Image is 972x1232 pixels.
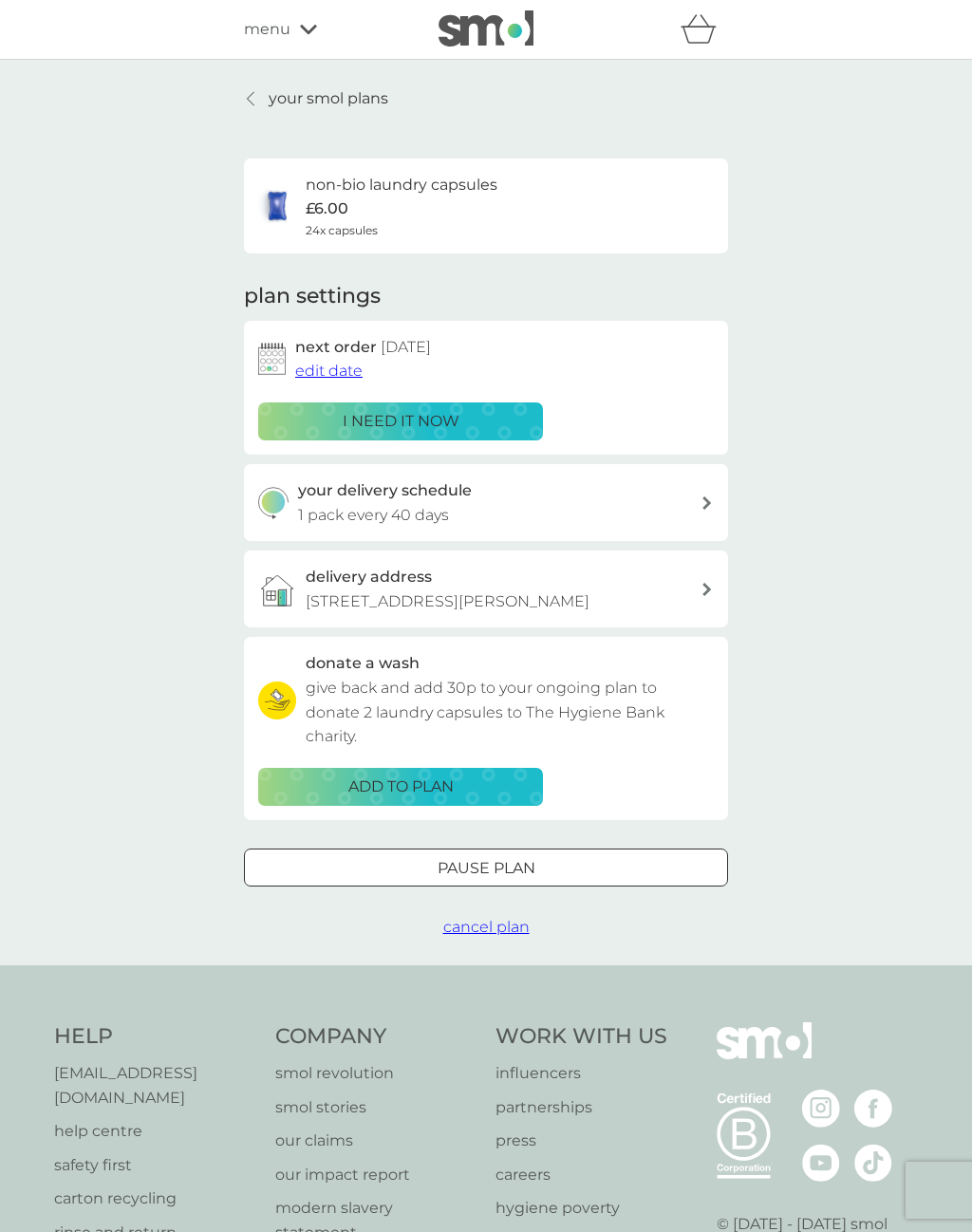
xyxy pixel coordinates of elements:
a: our impact report [275,1163,477,1187]
span: 24x capsules [306,221,378,239]
h2: next order [295,335,431,360]
h6: non-bio laundry capsules [306,173,497,197]
div: basket [681,10,728,48]
p: £6.00 [306,196,348,221]
button: Pause plan [244,849,728,887]
a: smol revolution [275,1061,477,1086]
p: i need it now [343,409,459,434]
a: [EMAIL_ADDRESS][DOMAIN_NAME] [54,1061,256,1110]
button: your delivery schedule1 pack every 40 days [244,464,728,541]
span: cancel plan [443,918,530,936]
p: 1 pack every 40 days [298,503,449,528]
h4: Help [54,1022,256,1052]
p: your smol plans [269,86,388,111]
img: smol [439,10,533,47]
p: [STREET_ADDRESS][PERSON_NAME] [306,589,589,614]
span: edit date [295,362,363,380]
button: cancel plan [443,915,530,940]
p: Pause plan [438,856,535,881]
h4: Company [275,1022,477,1052]
img: visit the smol Tiktok page [854,1144,892,1182]
a: careers [495,1163,667,1187]
a: our claims [275,1129,477,1153]
p: ADD TO PLAN [348,775,454,799]
span: [DATE] [381,338,431,356]
img: visit the smol Youtube page [802,1144,840,1182]
a: influencers [495,1061,667,1086]
h3: donate a wash [306,651,420,676]
a: help centre [54,1119,256,1144]
h4: Work With Us [495,1022,667,1052]
img: smol [717,1022,812,1087]
a: hygiene poverty [495,1196,667,1221]
a: carton recycling [54,1186,256,1211]
button: edit date [295,359,363,383]
span: menu [244,17,290,42]
a: safety first [54,1153,256,1178]
a: partnerships [495,1095,667,1120]
h2: plan settings [244,282,381,311]
img: visit the smol Facebook page [854,1090,892,1128]
button: i need it now [258,402,543,440]
a: smol stories [275,1095,477,1120]
img: non-bio laundry capsules [258,187,296,225]
h3: your delivery schedule [298,478,472,503]
img: visit the smol Instagram page [802,1090,840,1128]
h3: delivery address [306,565,432,589]
button: ADD TO PLAN [258,768,543,806]
a: press [495,1129,667,1153]
p: give back and add 30p to your ongoing plan to donate 2 laundry capsules to The Hygiene Bank charity. [306,676,714,749]
a: delivery address[STREET_ADDRESS][PERSON_NAME] [244,551,728,627]
a: your smol plans [244,86,388,111]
